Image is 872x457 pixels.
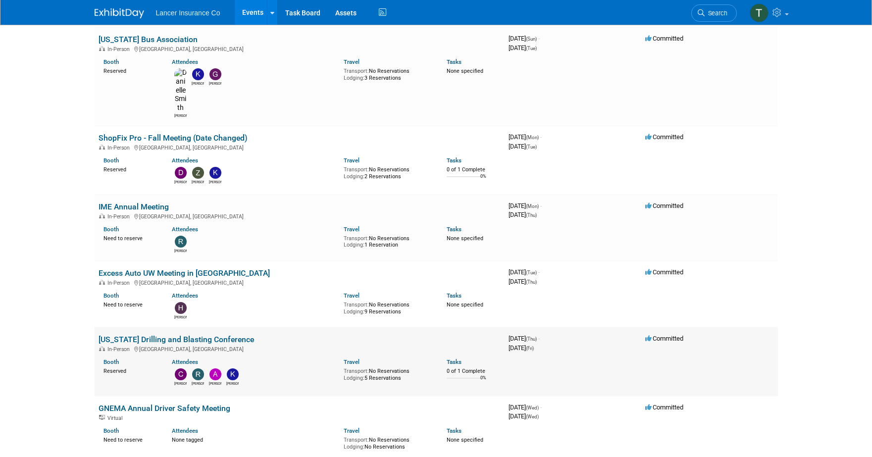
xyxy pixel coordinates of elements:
span: (Fri) [526,346,534,351]
span: (Tue) [526,144,537,150]
span: (Sun) [526,36,537,42]
img: Charline Pollard [175,368,187,380]
a: Tasks [447,427,462,434]
a: Tasks [447,292,462,299]
span: (Tue) [526,270,537,275]
div: Dennis Kelly [174,179,187,185]
a: GNEMA Annual Driver Safety Meeting [99,404,230,413]
span: Committed [645,335,683,342]
span: (Mon) [526,203,539,209]
img: In-Person Event [99,46,105,51]
img: ExhibitDay [95,8,144,18]
a: Attendees [172,427,198,434]
div: Kim Castle [226,380,239,386]
span: Lodging: [344,173,364,180]
span: (Mon) [526,135,539,140]
span: [DATE] [509,268,540,276]
img: In-Person Event [99,213,105,218]
span: Committed [645,35,683,42]
span: [DATE] [509,278,537,285]
span: Transport: [344,235,369,242]
a: Search [691,4,737,22]
a: Tasks [447,58,462,65]
img: Ralph Burnham [175,236,187,248]
span: Search [705,9,727,17]
span: None specified [447,68,483,74]
div: [GEOGRAPHIC_DATA], [GEOGRAPHIC_DATA] [99,143,501,151]
a: Tasks [447,157,462,164]
img: In-Person Event [99,346,105,351]
img: In-Person Event [99,280,105,285]
img: Kimberlee Bissegger [192,68,204,80]
div: No Reservations No Reservations [344,435,432,450]
a: Travel [344,157,359,164]
span: Committed [645,202,683,209]
span: None specified [447,437,483,443]
a: IME Annual Meeting [99,202,169,211]
a: Attendees [172,358,198,365]
div: No Reservations 9 Reservations [344,300,432,315]
img: kathy egan [209,167,221,179]
span: (Wed) [526,405,539,410]
span: (Thu) [526,279,537,285]
a: Booth [103,292,119,299]
div: No Reservations 3 Reservations [344,66,432,81]
div: Reserved [103,66,157,75]
span: [DATE] [509,211,537,218]
img: In-Person Event [99,145,105,150]
span: (Thu) [526,212,537,218]
div: Ralph Burnham [174,248,187,254]
span: Committed [645,268,683,276]
div: 0 of 1 Complete [447,166,501,173]
a: [US_STATE] Drilling and Blasting Conference [99,335,254,344]
span: In-Person [107,346,133,353]
span: [DATE] [509,412,539,420]
span: Committed [645,404,683,411]
span: - [538,335,540,342]
div: No Reservations 2 Reservations [344,164,432,180]
span: (Tue) [526,46,537,51]
a: Booth [103,58,119,65]
span: Transport: [344,368,369,374]
a: Tasks [447,226,462,233]
span: (Wed) [526,414,539,419]
img: Danielle Smith [174,68,187,112]
div: Kimberlee Bissegger [192,80,204,86]
span: Transport: [344,437,369,443]
div: Reserved [103,164,157,173]
div: Danielle Smith [174,112,187,118]
span: None specified [447,235,483,242]
div: Andy Miller [209,380,221,386]
img: Andy Miller [209,368,221,380]
span: Lodging: [344,375,364,381]
span: Lodging: [344,308,364,315]
a: Booth [103,427,119,434]
span: [DATE] [509,143,537,150]
a: Attendees [172,58,198,65]
span: Transport: [344,166,369,173]
a: Excess Auto UW Meeting in [GEOGRAPHIC_DATA] [99,268,270,278]
img: Kim Castle [227,368,239,380]
div: Genevieve Clayton [209,80,221,86]
img: Genevieve Clayton [209,68,221,80]
span: [DATE] [509,344,534,352]
a: Booth [103,226,119,233]
div: Reserved [103,366,157,375]
div: Need to reserve [103,435,157,444]
span: Lodging: [344,444,364,450]
a: [US_STATE] Bus Association [99,35,198,44]
span: Transport: [344,68,369,74]
span: [DATE] [509,404,542,411]
img: Virtual Event [99,415,105,420]
span: [DATE] [509,44,537,51]
a: Travel [344,226,359,233]
span: Transport: [344,302,369,308]
a: Attendees [172,226,198,233]
span: - [538,268,540,276]
img: Zachary Koster [192,167,204,179]
span: In-Person [107,145,133,151]
div: Charline Pollard [174,380,187,386]
span: [DATE] [509,35,540,42]
a: Travel [344,427,359,434]
span: Virtual [107,415,125,421]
